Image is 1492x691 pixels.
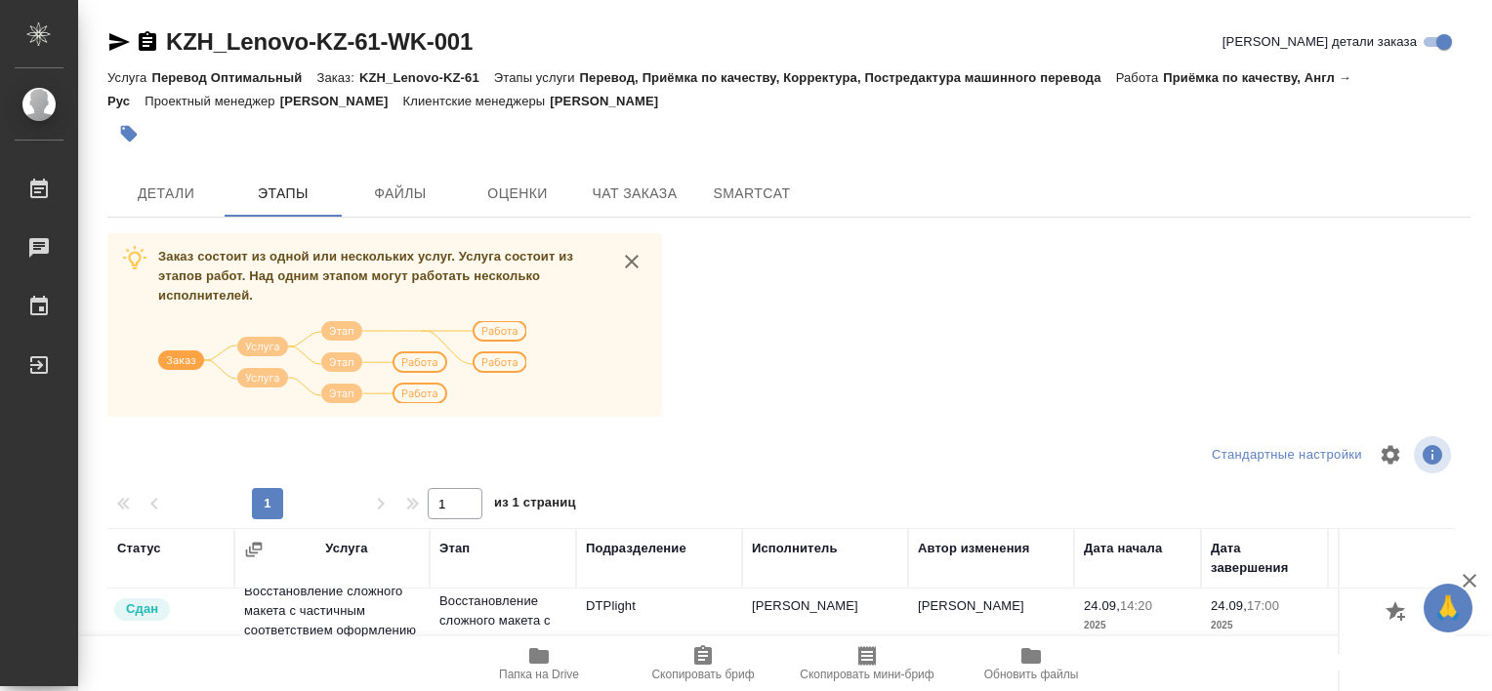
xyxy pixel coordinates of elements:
[145,94,279,108] p: Проектный менеджер
[244,540,264,559] button: Сгруппировать
[471,182,564,206] span: Оценки
[752,539,838,558] div: Исполнитель
[151,70,316,85] p: Перевод Оптимальный
[119,182,213,206] span: Детали
[908,587,1074,655] td: [PERSON_NAME]
[1381,596,1414,630] button: Добавить оценку
[580,70,1116,85] p: Перевод, Приёмка по качеству, Корректура, Постредактура машинного перевода
[234,572,430,670] td: Восстановление сложного макета с частичным соответствием оформлению оригинала Не указан
[1247,598,1279,613] p: 17:00
[984,668,1079,681] span: Обновить файлы
[117,539,161,558] div: Статус
[1211,539,1318,578] div: Дата завершения
[651,668,754,681] span: Скопировать бриф
[617,247,646,276] button: close
[325,539,367,558] div: Услуга
[107,30,131,54] button: Скопировать ссылку для ЯМессенджера
[494,491,576,519] span: из 1 страниц
[1120,598,1152,613] p: 14:20
[949,636,1113,691] button: Обновить файлы
[550,94,673,108] p: [PERSON_NAME]
[107,70,151,85] p: Услуга
[1223,32,1417,52] span: [PERSON_NAME] детали заказа
[621,636,785,691] button: Скопировать бриф
[705,182,799,206] span: SmartCat
[918,539,1029,558] div: Автор изменения
[107,112,150,155] button: Добавить тэг
[236,182,330,206] span: Этапы
[1084,539,1162,558] div: Дата начала
[1414,436,1455,473] span: Посмотреть информацию
[359,70,494,85] p: KZH_Lenovo-KZ-61
[1424,584,1472,632] button: 🙏
[457,636,621,691] button: Папка на Drive
[280,94,403,108] p: [PERSON_NAME]
[499,668,579,681] span: Папка на Drive
[1211,616,1318,635] p: 2025
[800,668,933,681] span: Скопировать мини-бриф
[403,94,551,108] p: Клиентские менеджеры
[353,182,447,206] span: Файлы
[494,70,580,85] p: Этапы услуги
[1211,598,1247,613] p: 24.09,
[158,249,573,303] span: Заказ состоит из одной или нескольких услуг. Услуга состоит из этапов работ. Над одним этапом мог...
[576,587,742,655] td: DTPlight
[586,539,686,558] div: Подразделение
[126,599,158,619] p: Сдан
[1116,70,1164,85] p: Работа
[1207,440,1367,470] div: split button
[316,70,358,85] p: Заказ:
[136,30,159,54] button: Скопировать ссылку
[439,591,566,650] p: Восстановление сложного макета с част...
[588,182,682,206] span: Чат заказа
[1431,588,1465,629] span: 🙏
[785,636,949,691] button: Скопировать мини-бриф
[1084,616,1191,635] p: 2025
[439,539,470,558] div: Этап
[742,587,908,655] td: [PERSON_NAME]
[1084,598,1120,613] p: 24.09,
[166,28,473,55] a: KZH_Lenovo-KZ-61-WK-001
